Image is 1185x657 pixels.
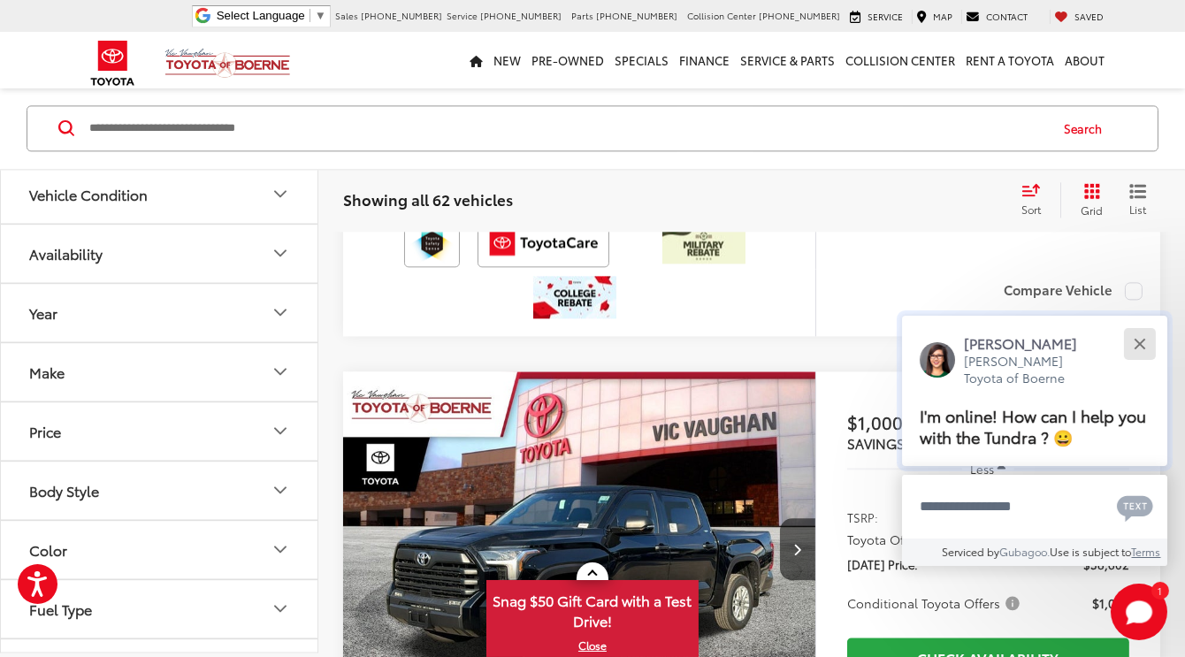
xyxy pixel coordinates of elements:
span: TSRP: [847,508,878,526]
button: MakeMake [1,343,319,401]
a: Specials [609,32,674,88]
span: Contact [986,10,1028,23]
button: YearYear [1,284,319,341]
div: Make [270,362,291,383]
img: ToyotaCare Vic Vaughan Toyota of Boerne Boerne TX [481,221,606,264]
span: Conditional Toyota Offers [847,594,1023,612]
span: SAVINGS [847,433,905,453]
div: Year [29,304,57,321]
a: Contact [961,10,1032,24]
button: Select sort value [1013,182,1060,218]
div: Fuel Type [270,599,291,620]
div: Availability [270,243,291,264]
a: Rent a Toyota [960,32,1059,88]
button: Body StyleBody Style [1,462,319,519]
p: [PERSON_NAME] Toyota of Boerne [964,353,1095,387]
span: I'm online! How can I help you with the Tundra ? 😀 [920,403,1146,448]
div: Year [270,302,291,324]
div: Vehicle Condition [270,184,291,205]
button: PricePrice [1,402,319,460]
a: Terms [1132,544,1161,559]
div: Make [29,363,65,380]
span: [PHONE_NUMBER] [480,9,562,22]
div: Color [270,539,291,561]
a: Map [912,10,957,24]
button: Next image [780,518,815,580]
a: Service [845,10,907,24]
p: [PERSON_NAME] [964,333,1095,353]
span: Select Language [217,9,305,22]
span: Collision Center [687,9,756,22]
span: $1,000 [1092,594,1129,612]
div: Color [29,541,67,558]
span: [PHONE_NUMBER] [596,9,677,22]
img: /static/brand-toyota/National_Assets/toyota-military-rebate.jpeg?height=48 [662,221,745,264]
span: Grid [1081,202,1103,218]
span: Showing all 62 vehicles [343,188,513,210]
span: [DATE] Price: [847,555,918,573]
button: Toggle Chat Window [1111,584,1167,640]
textarea: Type your message [902,475,1167,539]
svg: Text [1117,493,1153,522]
label: Compare Vehicle [1004,282,1143,300]
div: Vehicle Condition [29,186,148,202]
button: Grid View [1060,182,1116,218]
span: Parts [571,9,593,22]
a: New [488,32,526,88]
a: My Saved Vehicles [1050,10,1108,24]
button: List View [1116,182,1160,218]
span: List [1129,202,1147,217]
button: Chat with SMS [1112,486,1158,526]
span: Serviced by [943,544,1000,559]
span: [PHONE_NUMBER] [361,9,442,22]
a: Finance [674,32,735,88]
span: Sales [335,9,358,22]
button: Fuel TypeFuel Type [1,580,319,638]
button: ColorColor [1,521,319,578]
span: Service [447,9,478,22]
img: /static/brand-toyota/National_Assets/toyota-college-grad.jpeg?height=48 [533,276,616,318]
span: Toyota Offers: [847,531,952,548]
img: Vic Vaughan Toyota of Boerne [164,48,291,79]
div: Availability [29,245,103,262]
button: Close [1120,325,1158,363]
img: Toyota Safety Sense Vic Vaughan Toyota of Boerne Boerne TX [408,221,456,264]
a: Collision Center [840,32,960,88]
div: Close[PERSON_NAME][PERSON_NAME] Toyota of BoerneI'm online! How can I help you with the Tundra ? ... [902,316,1167,566]
a: Gubagoo. [1000,544,1051,559]
span: Sort [1021,202,1041,217]
div: Body Style [29,482,99,499]
span: Snag $50 Gift Card with a Test Drive! [488,582,697,636]
button: AvailabilityAvailability [1,225,319,282]
a: Pre-Owned [526,32,609,88]
span: ▼ [315,9,326,22]
span: $1,000 [847,409,989,435]
span: Service [868,10,903,23]
div: Fuel Type [29,600,92,617]
span: 1 [1158,586,1162,594]
a: Select Language​ [217,9,326,22]
div: Price [270,421,291,442]
span: [PHONE_NUMBER] [759,9,840,22]
svg: Start Chat [1111,584,1167,640]
span: Map [933,10,952,23]
img: Toyota [80,34,146,92]
button: Vehicle ConditionVehicle Condition [1,165,319,223]
div: Price [29,423,61,439]
a: Home [464,32,488,88]
button: Search [1047,106,1128,150]
div: Body Style [270,480,291,501]
span: Use is subject to [1051,544,1132,559]
button: Toyota Offers: [847,531,955,548]
a: About [1059,32,1110,88]
input: Search by Make, Model, or Keyword [88,107,1047,149]
a: Service & Parts: Opens in a new tab [735,32,840,88]
span: Saved [1074,10,1104,23]
button: Conditional Toyota Offers [847,594,1026,612]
